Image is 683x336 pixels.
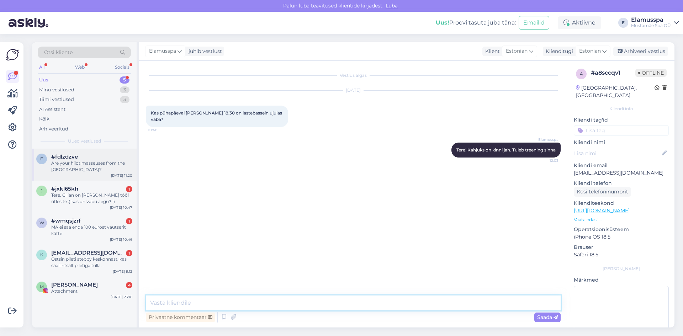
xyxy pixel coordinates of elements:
[68,138,101,144] span: Uued vestlused
[39,96,74,103] div: Tiimi vestlused
[120,86,129,94] div: 3
[591,69,635,77] div: # a8sccqv1
[74,63,86,72] div: Web
[6,48,19,62] img: Askly Logo
[574,125,669,136] input: Lisa tag
[111,294,132,300] div: [DATE] 23:18
[574,187,631,197] div: Küsi telefoninumbrit
[51,192,132,205] div: Tere. Gilian on [PERSON_NAME] tööl ütlesite :) kas on vabu aegu? :)
[436,19,449,26] b: Uus!
[631,17,679,28] a: ElamusspaMustamäe Spa OÜ
[558,16,601,29] div: Aktiivne
[580,71,583,76] span: a
[532,158,558,163] span: 12:03
[51,218,81,224] span: #wmqsjzrf
[40,156,43,161] span: f
[39,106,65,113] div: AI Assistent
[51,154,78,160] span: #fdlzdzve
[120,96,129,103] div: 3
[574,169,669,177] p: [EMAIL_ADDRESS][DOMAIN_NAME]
[574,217,669,223] p: Vaata edasi ...
[51,224,132,237] div: MA ei saa enda 100 eurost vautserit kätte
[126,218,132,224] div: 1
[574,180,669,187] p: Kliendi telefon
[574,149,661,157] input: Lisa nimi
[537,314,558,320] span: Saada
[543,48,573,55] div: Klienditugi
[456,147,556,153] span: Tere! Kahjuks on kinni jah. Tuleb treening sinna
[39,86,74,94] div: Minu vestlused
[574,207,630,214] a: [URL][DOMAIN_NAME]
[51,250,125,256] span: kiisu.miisu112@gmail.com
[574,266,669,272] div: [PERSON_NAME]
[635,69,667,77] span: Offline
[146,87,561,94] div: [DATE]
[574,226,669,233] p: Operatsioonisüsteem
[148,127,175,133] span: 10:48
[149,47,176,55] span: Elamusspa
[631,17,671,23] div: Elamusspa
[113,63,131,72] div: Socials
[39,220,44,225] span: w
[519,16,549,30] button: Emailid
[436,18,516,27] div: Proovi tasuta juba täna:
[151,110,283,122] span: Kas pühapäeval [PERSON_NAME] 18.30 on lastebassein ujulas vaba?
[111,173,132,178] div: [DATE] 11:20
[126,282,132,288] div: 4
[120,76,129,84] div: 5
[51,282,98,288] span: Mari Klst
[532,137,558,142] span: Elamusspa
[126,186,132,192] div: 1
[482,48,500,55] div: Klient
[51,288,132,294] div: Attachment
[613,47,668,56] div: Arhiveeri vestlus
[506,47,528,55] span: Estonian
[576,84,655,99] div: [GEOGRAPHIC_DATA], [GEOGRAPHIC_DATA]
[574,244,669,251] p: Brauser
[39,116,49,123] div: Kõik
[44,49,73,56] span: Otsi kliente
[574,162,669,169] p: Kliendi email
[113,269,132,274] div: [DATE] 9:12
[631,23,671,28] div: Mustamäe Spa OÜ
[39,76,48,84] div: Uus
[110,205,132,210] div: [DATE] 10:47
[574,199,669,207] p: Klienditeekond
[51,256,132,269] div: Ostsin pileti stebby keskonnast, kas saa lihtsalt piletiga tulla [PERSON_NAME] pole [PERSON_NAME]...
[40,284,44,289] span: M
[110,237,132,242] div: [DATE] 10:46
[40,252,43,257] span: k
[186,48,222,55] div: juhib vestlust
[39,126,68,133] div: Arhiveeritud
[574,251,669,258] p: Safari 18.5
[51,186,78,192] span: #jxkl65kh
[41,188,43,193] span: j
[383,2,400,9] span: Luba
[146,72,561,79] div: Vestlus algas
[146,313,215,322] div: Privaatne kommentaar
[574,276,669,284] p: Märkmed
[574,106,669,112] div: Kliendi info
[574,116,669,124] p: Kliendi tag'id
[38,63,46,72] div: All
[51,160,132,173] div: Are your hilot masseuses from the [GEOGRAPHIC_DATA]?
[618,18,628,28] div: E
[574,139,669,146] p: Kliendi nimi
[579,47,601,55] span: Estonian
[126,250,132,256] div: 1
[574,233,669,241] p: iPhone OS 18.5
